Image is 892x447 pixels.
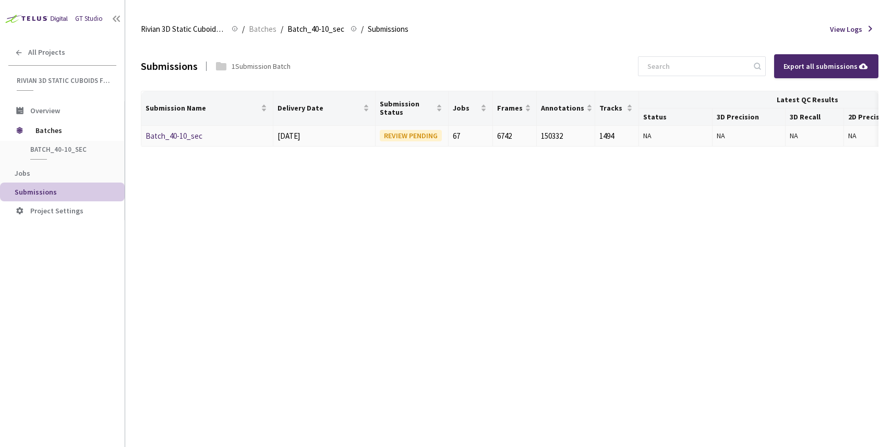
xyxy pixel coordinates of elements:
span: Batches [249,23,276,35]
a: Batch_40-10_sec [146,131,202,141]
span: Jobs [453,104,478,112]
span: Batch_40-10_sec [30,145,107,154]
span: Batch_40-10_sec [287,23,344,35]
span: Rivian 3D Static Cuboids fixed[2024-25] [141,23,225,35]
div: NA [717,130,781,141]
span: Frames [497,104,523,112]
div: 6742 [497,130,532,142]
div: NA [790,130,839,141]
th: 3D Precision [713,108,786,126]
span: Rivian 3D Static Cuboids fixed[2024-25] [17,76,110,85]
input: Search [641,57,752,76]
span: All Projects [28,48,65,57]
span: Annotations [541,104,584,112]
div: [DATE] [278,130,371,142]
span: View Logs [830,23,862,35]
li: / [242,23,245,35]
div: 1 Submission Batch [232,61,291,72]
th: Delivery Date [273,91,376,126]
span: Delivery Date [278,104,361,112]
a: Batches [247,23,279,34]
li: / [281,23,283,35]
th: Tracks [595,91,639,126]
div: REVIEW PENDING [380,130,442,141]
span: Submissions [368,23,408,35]
span: Submission Status [380,100,434,116]
th: Submission Name [141,91,273,126]
div: Export all submissions [783,61,869,72]
div: Submissions [141,58,198,74]
th: Frames [493,91,537,126]
span: Submission Name [146,104,259,112]
span: Overview [30,106,60,115]
th: 3D Recall [786,108,844,126]
div: NA [643,130,707,141]
th: Annotations [537,91,595,126]
div: 67 [453,130,488,142]
div: GT Studio [75,14,103,24]
div: 150332 [541,130,590,142]
span: Project Settings [30,206,83,215]
div: 1494 [599,130,634,142]
span: Tracks [599,104,624,112]
span: Jobs [15,168,30,178]
span: Submissions [15,187,57,197]
th: Jobs [449,91,492,126]
th: Submission Status [376,91,449,126]
li: / [361,23,364,35]
span: Batches [35,120,107,141]
th: Status [639,108,712,126]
